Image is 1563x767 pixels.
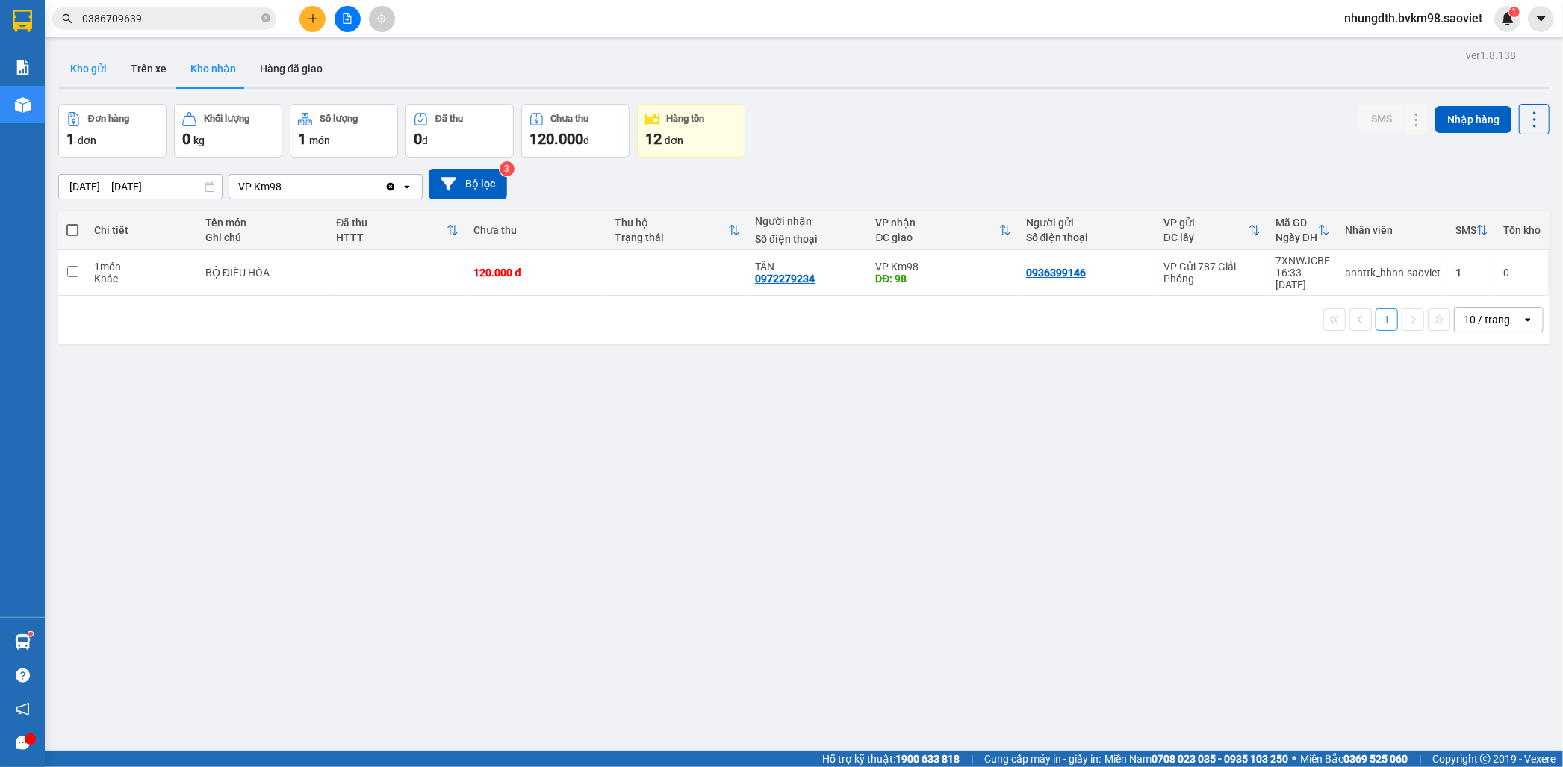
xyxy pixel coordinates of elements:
[15,60,31,75] img: solution-icon
[238,179,282,194] div: VP Km98
[607,211,748,250] th: Toggle SortBy
[1509,7,1520,17] sup: 1
[405,104,514,158] button: Đã thu0đ
[1300,751,1408,767] span: Miền Bắc
[16,668,30,683] span: question-circle
[1268,211,1337,250] th: Toggle SortBy
[755,233,860,245] div: Số điện thoại
[320,114,358,124] div: Số lượng
[15,634,31,650] img: warehouse-icon
[868,211,1019,250] th: Toggle SortBy
[28,632,33,636] sup: 1
[329,211,466,250] th: Toggle SortBy
[15,97,31,113] img: warehouse-icon
[119,51,178,87] button: Trên xe
[94,261,190,273] div: 1 món
[16,702,30,716] span: notification
[336,232,447,243] div: HTTT
[290,104,398,158] button: Số lượng1món
[1503,267,1541,279] div: 0
[755,273,815,285] div: 0972279234
[369,6,395,32] button: aim
[895,753,960,765] strong: 1900 633 818
[414,130,422,148] span: 0
[261,13,270,22] span: close-circle
[876,232,999,243] div: ĐC giao
[94,224,190,236] div: Chi tiết
[16,736,30,750] span: message
[876,217,999,229] div: VP nhận
[309,134,330,146] span: món
[583,134,589,146] span: đ
[1455,267,1488,279] div: 1
[551,114,589,124] div: Chưa thu
[1345,267,1441,279] div: anhttk_hhhn.saoviet
[1501,12,1514,25] img: icon-new-feature
[473,267,599,279] div: 120.000 đ
[473,224,599,236] div: Chưa thu
[435,114,463,124] div: Đã thu
[336,217,447,229] div: Đã thu
[1163,232,1249,243] div: ĐC lấy
[500,161,515,176] sup: 3
[193,134,205,146] span: kg
[205,217,322,229] div: Tên món
[1104,751,1288,767] span: Miền Nam
[342,13,352,24] span: file-add
[1448,211,1496,250] th: Toggle SortBy
[1275,217,1318,229] div: Mã GD
[1464,312,1510,327] div: 10 / trang
[66,130,75,148] span: 1
[1466,47,1516,63] div: ver 1.8.138
[1343,753,1408,765] strong: 0369 525 060
[1026,217,1149,229] div: Người gửi
[82,10,258,27] input: Tìm tên, số ĐT hoặc mã đơn
[1435,106,1511,133] button: Nhập hàng
[308,13,318,24] span: plus
[1275,255,1330,267] div: 7XNWJCBE
[261,12,270,26] span: close-circle
[13,10,32,32] img: logo-vxr
[1511,7,1517,17] span: 1
[204,114,249,124] div: Khối lượng
[755,261,860,273] div: TÂN
[521,104,630,158] button: Chưa thu120.000đ
[665,134,683,146] span: đơn
[422,134,428,146] span: đ
[1455,224,1476,236] div: SMS
[1528,6,1554,32] button: caret-down
[971,751,973,767] span: |
[205,232,322,243] div: Ghi chú
[1026,232,1149,243] div: Số điện thoại
[205,267,322,279] div: BỘ ĐIỀU HÒA
[299,6,326,32] button: plus
[876,261,1011,273] div: VP Km98
[94,273,190,285] div: Khác
[385,181,397,193] svg: Clear value
[1156,211,1268,250] th: Toggle SortBy
[376,13,387,24] span: aim
[401,181,413,193] svg: open
[1359,105,1404,132] button: SMS
[58,104,167,158] button: Đơn hàng1đơn
[1275,267,1330,291] div: 16:33 [DATE]
[1275,232,1318,243] div: Ngày ĐH
[335,6,361,32] button: file-add
[876,273,1011,285] div: DĐ: 98
[637,104,745,158] button: Hàng tồn12đơn
[59,175,222,199] input: Select a date range.
[1292,756,1296,762] span: ⚪️
[174,104,282,158] button: Khối lượng0kg
[78,134,96,146] span: đơn
[1152,753,1288,765] strong: 0708 023 035 - 0935 103 250
[1480,754,1491,764] span: copyright
[1163,261,1261,285] div: VP Gửi 787 Giải Phóng
[822,751,960,767] span: Hỗ trợ kỹ thuật:
[645,130,662,148] span: 12
[182,130,190,148] span: 0
[283,179,285,194] input: Selected VP Km98.
[1522,314,1534,326] svg: open
[429,169,507,199] button: Bộ lọc
[1345,224,1441,236] div: Nhân viên
[1419,751,1421,767] span: |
